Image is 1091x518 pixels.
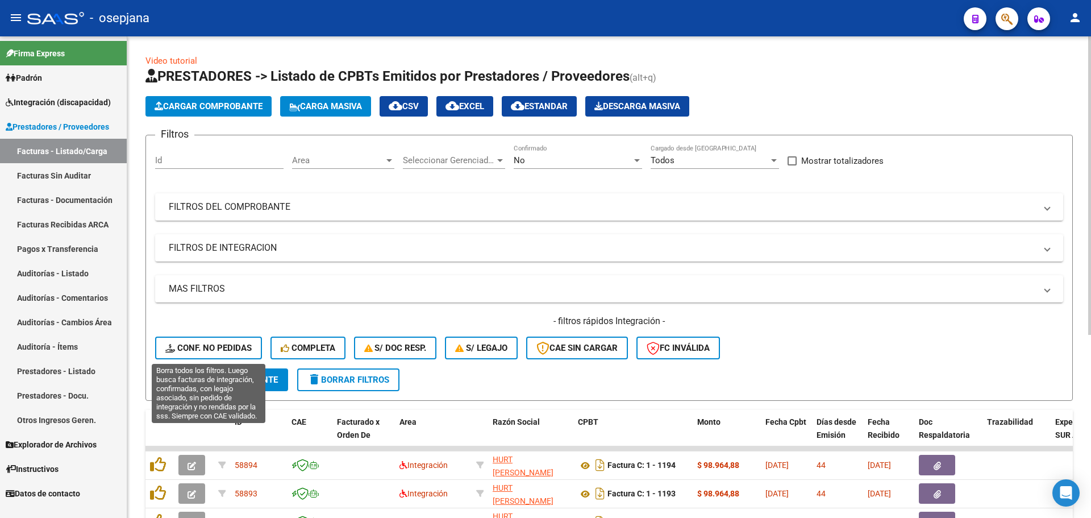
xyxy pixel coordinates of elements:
div: 27362888560 [493,453,569,477]
button: Borrar Filtros [297,368,399,391]
mat-icon: menu [9,11,23,24]
span: Descarga Masiva [594,101,680,111]
span: Firma Express [6,47,65,60]
span: Mostrar totalizadores [801,154,884,168]
span: ID [235,417,242,426]
span: Cargar Comprobante [155,101,263,111]
span: 44 [817,489,826,498]
span: Fecha Cpbt [765,417,806,426]
span: CAE SIN CARGAR [536,343,618,353]
datatable-header-cell: Trazabilidad [982,410,1051,460]
div: 27362888560 [493,482,569,505]
span: 44 [817,461,826,470]
mat-icon: person [1068,11,1082,24]
datatable-header-cell: CPBT [573,410,693,460]
span: Instructivos [6,463,59,475]
mat-icon: search [165,372,179,386]
datatable-header-cell: Fecha Cpbt [761,410,812,460]
button: Descarga Masiva [585,96,689,117]
strong: $ 98.964,88 [697,461,739,470]
span: (alt+q) [630,72,656,83]
span: Explorador de Archivos [6,438,97,451]
mat-icon: cloud_download [511,99,524,113]
mat-expansion-panel-header: MAS FILTROS [155,275,1063,302]
span: Razón Social [493,417,540,426]
datatable-header-cell: Area [395,410,472,460]
button: Conf. no pedidas [155,337,262,359]
span: Trazabilidad [987,417,1033,426]
span: Completa [281,343,335,353]
div: Open Intercom Messenger [1052,479,1080,507]
span: [DATE] [765,461,789,470]
span: Prestadores / Proveedores [6,121,109,133]
span: Monto [697,417,721,426]
button: Completa [270,337,345,359]
i: Descargar documento [593,456,607,474]
mat-icon: cloud_download [445,99,459,113]
mat-expansion-panel-header: FILTROS DE INTEGRACION [155,234,1063,262]
i: Descargar documento [593,484,607,503]
span: [DATE] [868,461,891,470]
span: Datos de contacto [6,487,80,500]
h4: - filtros rápidos Integración - [155,315,1063,328]
datatable-header-cell: Monto [693,410,761,460]
span: CPBT [578,417,598,426]
span: Padrón [6,72,42,84]
a: Video tutorial [145,56,197,66]
button: S/ Doc Resp. [354,337,437,359]
span: Estandar [511,101,568,111]
button: Cargar Comprobante [145,96,272,117]
button: Estandar [502,96,577,117]
span: Borrar Filtros [307,375,389,385]
datatable-header-cell: ID [230,410,287,460]
strong: Factura C: 1 - 1193 [607,490,676,499]
mat-expansion-panel-header: FILTROS DEL COMPROBANTE [155,193,1063,221]
span: S/ Doc Resp. [364,343,427,353]
button: S/ legajo [445,337,518,359]
datatable-header-cell: Facturado x Orden De [332,410,395,460]
span: Seleccionar Gerenciador [403,155,495,165]
span: 58894 [235,461,257,470]
mat-panel-title: FILTROS DEL COMPROBANTE [169,201,1036,213]
span: HURT [PERSON_NAME] [493,483,553,505]
span: EXCEL [445,101,484,111]
span: Carga Masiva [289,101,362,111]
span: No [514,155,525,165]
datatable-header-cell: Razón Social [488,410,573,460]
span: Fecha Recibido [868,417,900,440]
span: CAE [292,417,306,426]
datatable-header-cell: Días desde Emisión [812,410,863,460]
span: Area [399,417,417,426]
span: [DATE] [868,489,891,498]
strong: $ 98.964,88 [697,489,739,498]
span: Area [292,155,384,165]
datatable-header-cell: CAE [287,410,332,460]
span: PRESTADORES -> Listado de CPBTs Emitidos por Prestadores / Proveedores [145,68,630,84]
button: Carga Masiva [280,96,371,117]
button: CAE SIN CARGAR [526,337,628,359]
h3: Filtros [155,126,194,142]
button: EXCEL [436,96,493,117]
button: CSV [380,96,428,117]
span: HURT [PERSON_NAME] [493,455,553,477]
mat-panel-title: MAS FILTROS [169,283,1036,295]
span: Doc Respaldatoria [919,417,970,440]
mat-icon: delete [307,372,321,386]
datatable-header-cell: Fecha Recibido [863,410,914,460]
span: Integración (discapacidad) [6,96,111,109]
span: Conf. no pedidas [165,343,252,353]
span: Días desde Emisión [817,417,856,440]
strong: Factura C: 1 - 1194 [607,461,676,470]
span: Todos [651,155,674,165]
datatable-header-cell: Doc Respaldatoria [914,410,982,460]
mat-panel-title: FILTROS DE INTEGRACION [169,242,1036,254]
span: Integración [399,461,448,470]
mat-icon: cloud_download [389,99,402,113]
span: CSV [389,101,419,111]
span: Integración [399,489,448,498]
span: 58893 [235,489,257,498]
span: S/ legajo [455,343,507,353]
span: Buscar Comprobante [165,375,278,385]
span: Facturado x Orden De [337,417,380,440]
button: Buscar Comprobante [155,368,288,391]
